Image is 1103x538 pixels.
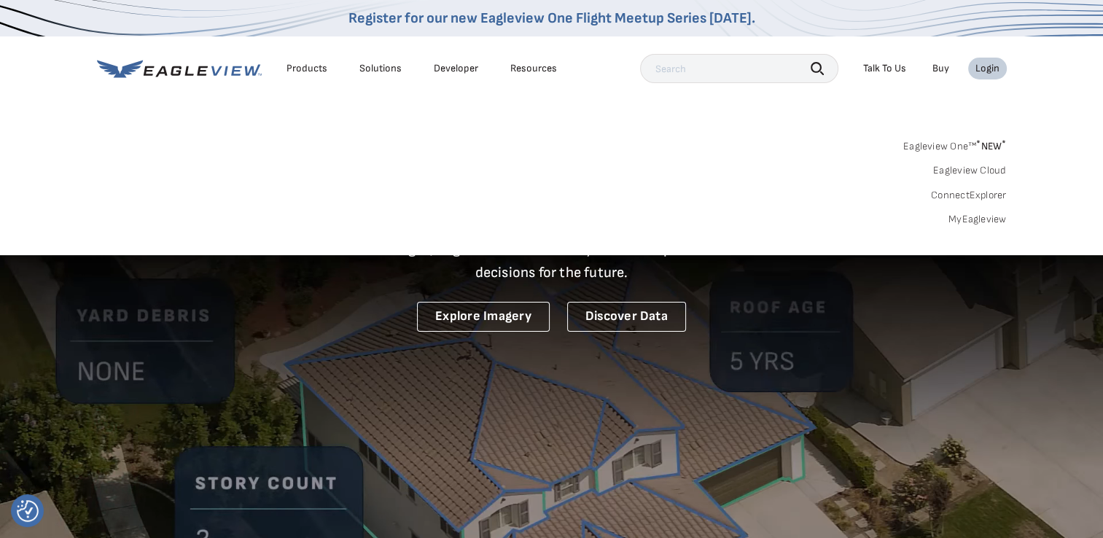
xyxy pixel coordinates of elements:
[975,62,999,75] div: Login
[434,62,478,75] a: Developer
[931,189,1007,202] a: ConnectExplorer
[567,302,686,332] a: Discover Data
[287,62,327,75] div: Products
[510,62,557,75] div: Resources
[976,140,1006,152] span: NEW
[640,54,838,83] input: Search
[359,62,402,75] div: Solutions
[903,136,1007,152] a: Eagleview One™*NEW*
[933,164,1007,177] a: Eagleview Cloud
[17,500,39,522] img: Revisit consent button
[417,302,550,332] a: Explore Imagery
[948,213,1007,226] a: MyEagleview
[863,62,906,75] div: Talk To Us
[932,62,949,75] a: Buy
[348,9,755,27] a: Register for our new Eagleview One Flight Meetup Series [DATE].
[17,500,39,522] button: Consent Preferences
